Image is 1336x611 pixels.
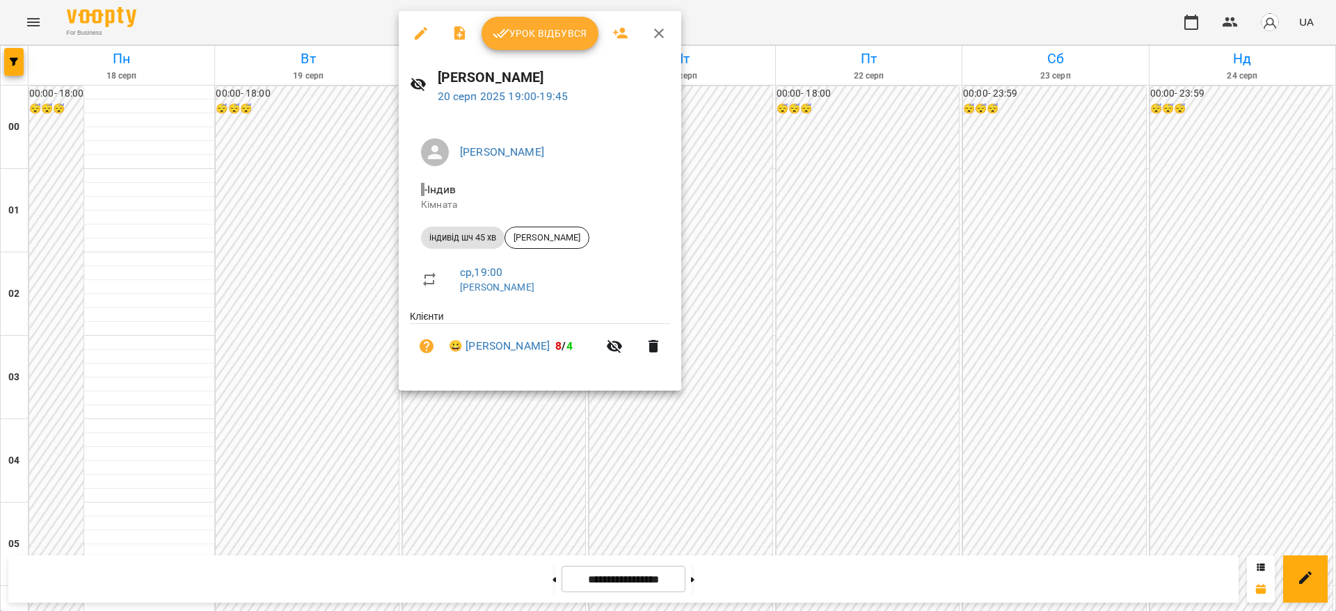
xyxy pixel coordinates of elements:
span: 4 [566,339,573,352]
h6: [PERSON_NAME] [438,67,670,88]
b: / [555,339,572,352]
a: 20 серп 2025 19:00-19:45 [438,90,568,103]
span: [PERSON_NAME] [505,231,589,244]
span: Урок відбувся [493,25,587,42]
button: Візит ще не сплачено. Додати оплату? [410,329,443,363]
p: Кімната [421,198,659,212]
ul: Клієнти [410,309,670,374]
div: [PERSON_NAME] [504,227,589,249]
span: 8 [555,339,562,352]
span: - Індив [421,183,459,196]
span: індивід шч 45 хв [421,231,504,244]
a: 😀 [PERSON_NAME] [449,338,550,355]
a: [PERSON_NAME] [460,145,544,158]
a: ср , 19:00 [460,266,502,279]
a: [PERSON_NAME] [460,282,534,293]
button: Урок відбувся [482,17,598,50]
